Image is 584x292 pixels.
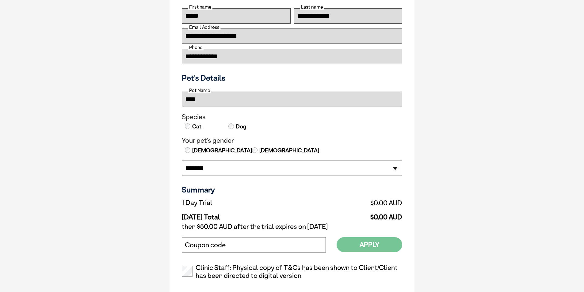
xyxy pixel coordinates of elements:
td: 1 Day Trial [182,197,302,208]
button: Apply [337,237,402,252]
h3: Summary [182,185,402,194]
label: Email Address [188,25,220,30]
td: [DATE] Total [182,208,302,221]
td: $0.00 AUD [302,197,402,208]
label: Last name [300,4,324,10]
legend: Your pet's gender [182,137,402,145]
td: $0.00 AUD [302,208,402,221]
label: Clinic Staff: Physical copy of T&Cs has been shown to Client/Client has been directed to digital ... [182,264,402,280]
td: then $50.00 AUD after the trial expires on [DATE] [182,221,402,232]
legend: Species [182,113,402,121]
label: Phone [188,45,204,50]
label: First name [188,4,212,10]
input: Clinic Staff: Physical copy of T&Cs has been shown to Client/Client has been directed to digital ... [182,266,193,277]
label: Coupon code [185,241,226,249]
h3: Pet's Details [179,73,405,82]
